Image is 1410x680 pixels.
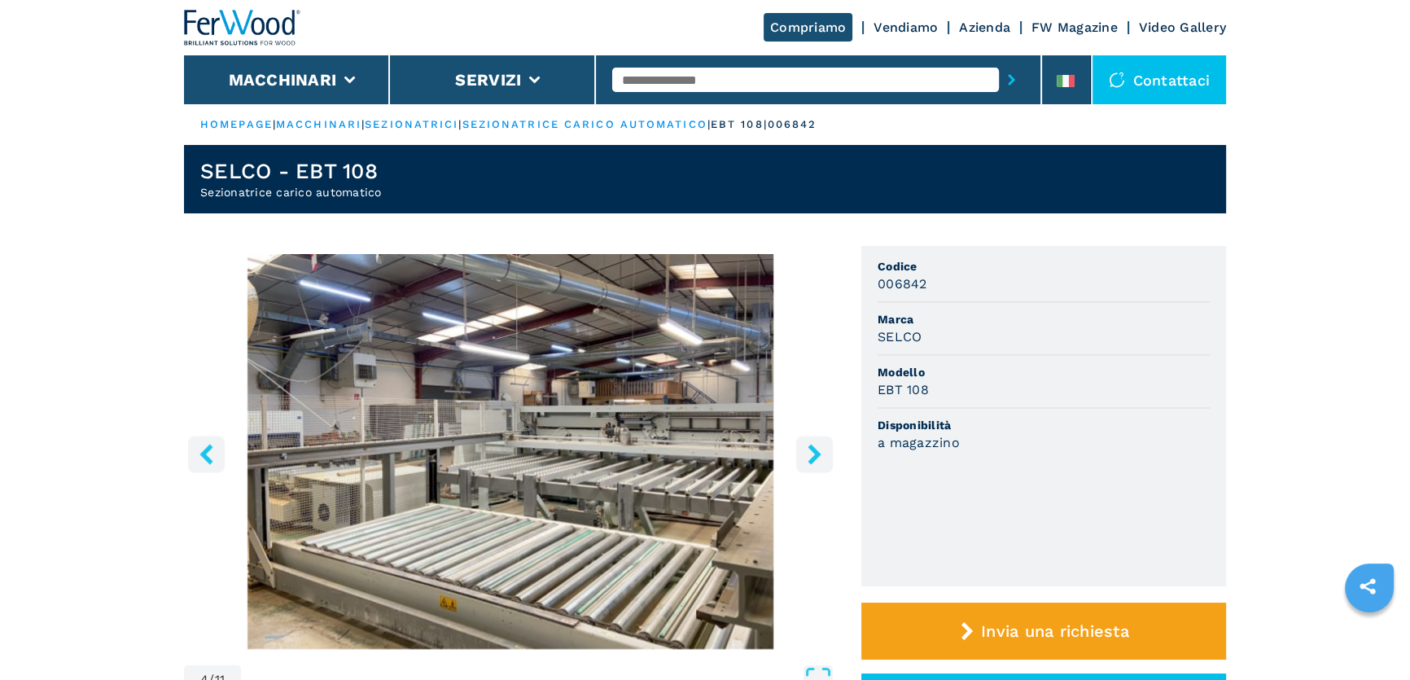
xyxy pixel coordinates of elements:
a: Vendiamo [874,20,938,35]
p: ebt 108 | [711,117,768,132]
iframe: Chat [1341,607,1398,668]
span: Codice [878,258,1210,274]
a: macchinari [276,118,361,130]
h2: Sezionatrice carico automatico [200,184,382,200]
span: | [707,118,711,130]
span: Invia una richiesta [981,621,1129,641]
span: | [458,118,462,130]
a: Video Gallery [1139,20,1226,35]
a: HOMEPAGE [200,118,273,130]
button: Macchinari [229,70,337,90]
h3: EBT 108 [878,380,929,399]
h3: 006842 [878,274,927,293]
span: Modello [878,364,1210,380]
img: Ferwood [184,10,301,46]
button: Invia una richiesta [861,603,1226,660]
img: Sezionatrice carico automatico SELCO EBT 108 [184,254,837,649]
div: Contattaci [1093,55,1227,104]
span: Marca [878,311,1210,327]
span: Disponibilità [878,417,1210,433]
h3: SELCO [878,327,922,346]
a: sharethis [1347,566,1388,607]
a: sezionatrice carico automatico [462,118,707,130]
a: Compriamo [764,13,852,42]
h1: SELCO - EBT 108 [200,158,382,184]
a: Azienda [959,20,1010,35]
img: Contattaci [1109,72,1125,88]
p: 006842 [768,117,817,132]
a: sezionatrici [365,118,458,130]
span: | [273,118,276,130]
button: submit-button [999,61,1024,99]
button: right-button [796,436,833,472]
div: Go to Slide 4 [184,254,837,649]
span: | [361,118,365,130]
button: Servizi [455,70,521,90]
button: left-button [188,436,225,472]
a: FW Magazine [1031,20,1118,35]
h3: a magazzino [878,433,960,452]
